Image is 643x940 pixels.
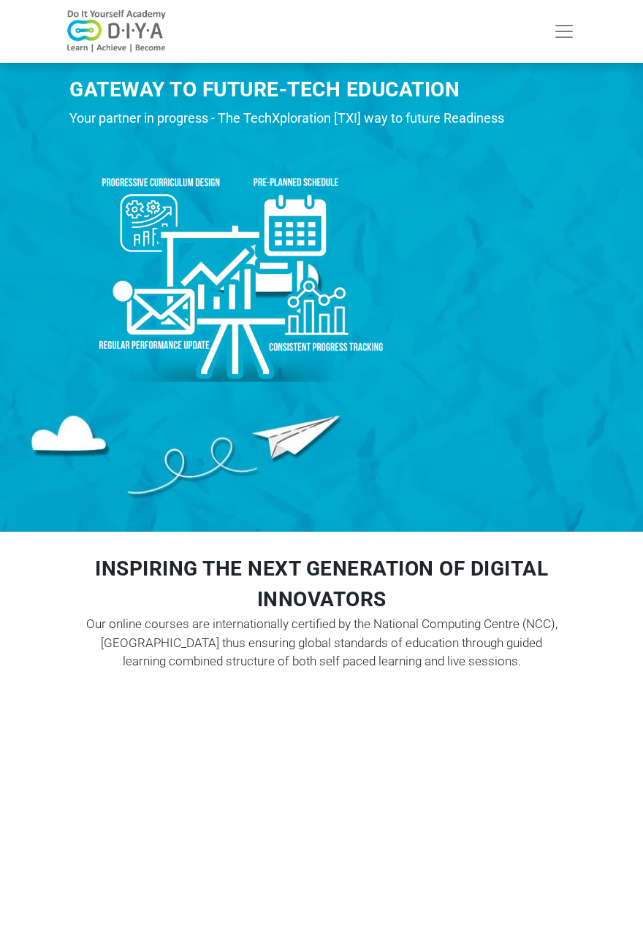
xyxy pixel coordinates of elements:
img: logo-v2.png [58,9,175,53]
div: INSPIRING THE NEXT GENERATION OF DIGITAL INNOVATORS [69,554,574,615]
div: Your partner in progress - The TechXploration [TXI] way to future Readiness [69,107,574,129]
button: Toggle navigation [544,17,585,46]
img: ins-prod1.png [69,137,406,389]
div: GATEWAY TO FUTURE-TECH EDUCATION [69,75,574,104]
div: Our online courses are internationally certified by the National Computing Centre (NCC), [GEOGRAP... [69,615,574,671]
